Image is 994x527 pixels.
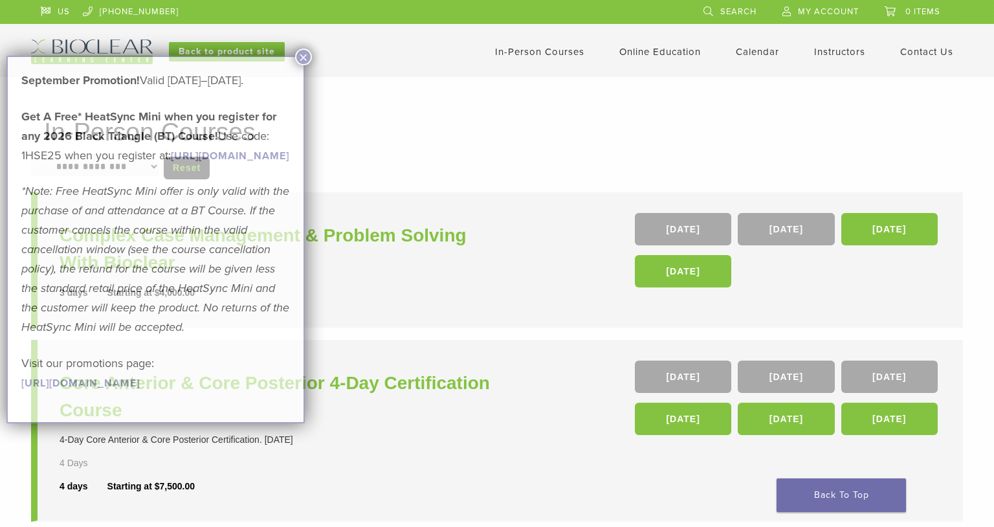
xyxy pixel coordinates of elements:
[814,46,865,58] a: Instructors
[635,361,731,393] a: [DATE]
[21,377,140,390] a: [URL][DOMAIN_NAME]
[21,107,290,165] p: Use code: 1HSE25 when you register at:
[841,213,938,245] a: [DATE]
[619,46,701,58] a: Online Education
[495,46,584,58] a: In-Person Courses
[21,353,290,392] p: Visit our promotions page:
[635,403,731,435] a: [DATE]
[738,403,834,435] a: [DATE]
[635,213,941,294] div: , , ,
[635,255,731,287] a: [DATE]
[107,480,195,493] div: Starting at $7,500.00
[777,478,906,512] a: Back To Top
[841,403,938,435] a: [DATE]
[44,119,950,144] h1: In-Person Courses
[21,73,140,87] b: September Promotion!
[169,42,285,62] a: Back to product site
[635,361,941,442] div: , , , , ,
[60,433,500,447] div: 4-Day Core Anterior & Core Posterior Certification. [DATE]
[905,6,940,17] span: 0 items
[635,213,731,245] a: [DATE]
[31,39,153,64] img: Bioclear
[21,71,290,90] p: Valid [DATE]–[DATE].
[60,456,126,470] div: 4 Days
[738,213,834,245] a: [DATE]
[738,361,834,393] a: [DATE]
[171,150,289,163] a: [URL][DOMAIN_NAME]
[60,480,107,493] div: 4 days
[736,46,779,58] a: Calendar
[841,361,938,393] a: [DATE]
[21,184,289,334] em: *Note: Free HeatSync Mini offer is only valid with the purchase of and attendance at a BT Course....
[720,6,757,17] span: Search
[798,6,859,17] span: My Account
[295,49,312,65] button: Close
[21,109,276,143] strong: Get A Free* HeatSync Mini when you register for any 2026 Black Triangle (BT) Course!
[900,46,953,58] a: Contact Us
